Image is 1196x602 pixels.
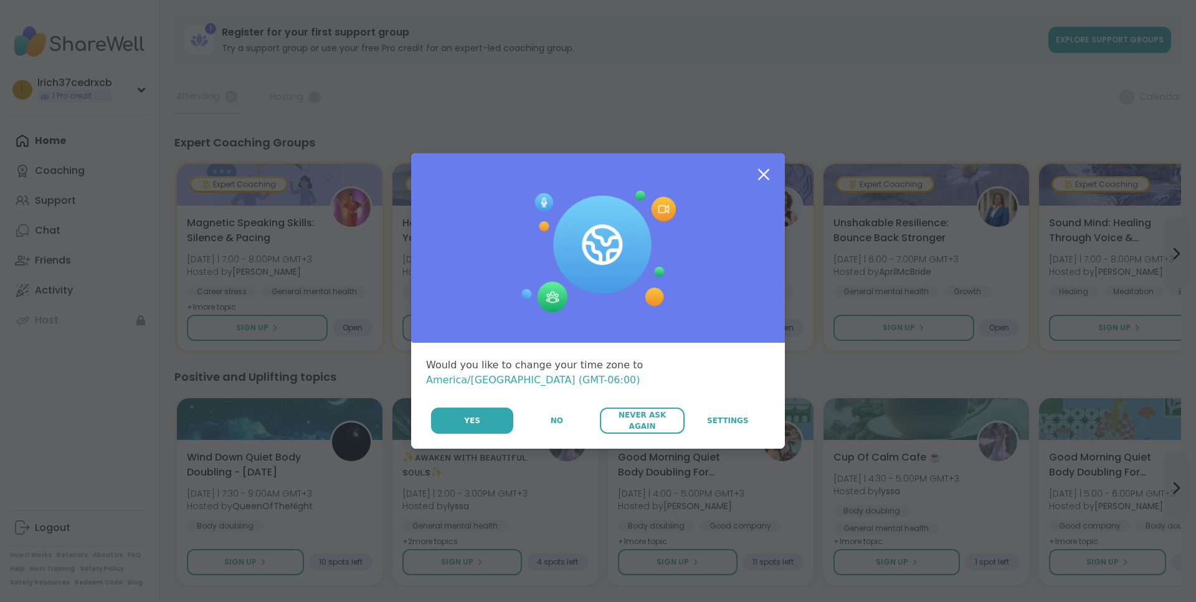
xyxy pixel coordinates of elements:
span: America/[GEOGRAPHIC_DATA] (GMT-06:00) [426,374,640,386]
button: Never Ask Again [600,408,684,434]
button: Yes [431,408,513,434]
span: Yes [464,415,480,426]
img: Session Experience [520,191,676,313]
div: Would you like to change your time zone to [426,358,770,388]
span: No [551,415,563,426]
a: Settings [686,408,770,434]
button: No [515,408,599,434]
span: Settings [707,415,749,426]
span: Never Ask Again [606,409,678,432]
